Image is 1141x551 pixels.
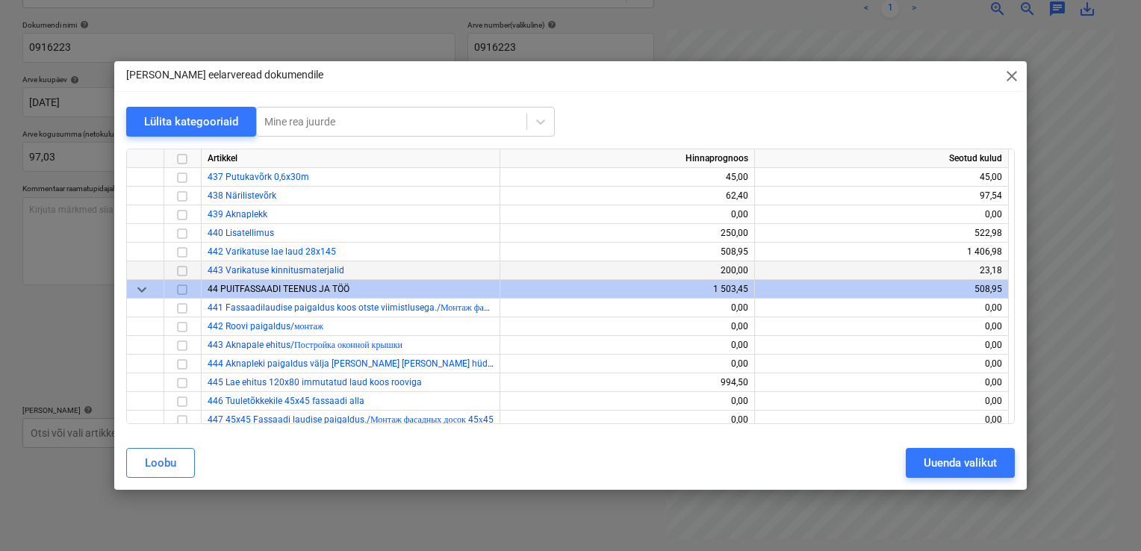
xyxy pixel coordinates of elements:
[761,299,1002,317] div: 0,00
[506,336,748,355] div: 0,00
[208,302,578,313] a: 441 Fassaadilaudise paigaldus koos otste viimistlusega./Монтаж фасадной доски с отделкой
[761,243,1002,261] div: 1 406,98
[506,224,748,243] div: 250,00
[506,280,748,299] div: 1 503,45
[761,280,1002,299] div: 508,95
[761,224,1002,243] div: 522,98
[126,67,323,83] p: [PERSON_NAME] eelarveread dokumendile
[924,453,997,473] div: Uuenda valikut
[202,149,500,168] div: Artikkel
[126,107,256,137] button: Lülita kategooriaid
[761,392,1002,411] div: 0,00
[506,205,748,224] div: 0,00
[506,392,748,411] div: 0,00
[506,243,748,261] div: 508,95
[133,281,151,299] span: keyboard_arrow_down
[208,246,336,257] a: 442 Varikatuse lae laud 28x145
[506,373,748,392] div: 994,50
[506,168,748,187] div: 45,00
[208,284,349,294] span: 44 PUITFASSAADI TEENUS JA TÖÖ
[208,358,997,369] span: 444 Aknapleki paigaldus välja poole koos hüdroisolatsiooniga. podokonnik+gidroizolation/Установка...
[761,168,1002,187] div: 45,00
[761,336,1002,355] div: 0,00
[1003,67,1021,85] span: close
[208,321,323,331] a: 442 Roovi paigaldus/монтаж
[506,299,748,317] div: 0,00
[208,172,309,182] a: 437 Putukavõrk 0,6x30m
[506,187,748,205] div: 62,40
[208,265,344,275] a: 443 Varikatuse kinnitusmaterjalid
[144,112,238,131] div: Lülita kategooriaid
[126,448,195,478] button: Loobu
[761,261,1002,280] div: 23,18
[761,355,1002,373] div: 0,00
[500,149,755,168] div: Hinnaprognoos
[208,340,402,350] a: 443 Aknapale ehitus/Постройка оконной крышки
[145,453,176,473] div: Loobu
[208,209,267,220] a: 439 Aknaplekk
[208,190,276,201] a: 438 Närilistevõrk
[761,317,1002,336] div: 0,00
[755,149,1009,168] div: Seotud kulud
[506,411,748,429] div: 0,00
[506,317,748,336] div: 0,00
[906,448,1015,478] button: Uuenda valikut
[208,377,422,387] a: 445 Lae ehitus 120x80 immutatud laud koos rooviga
[506,355,748,373] div: 0,00
[761,187,1002,205] div: 97,54
[208,396,364,406] a: 446 Tuuletõkkekile 45x45 fassaadi alla
[761,205,1002,224] div: 0,00
[761,411,1002,429] div: 0,00
[506,261,748,280] div: 200,00
[208,228,274,238] a: 440 Lisatellimus
[208,358,997,369] a: 444 Aknapleki paigaldus välja [PERSON_NAME] [PERSON_NAME] hüdroisolatsiooniga. podokonnik+gidroiz...
[761,373,1002,392] div: 0,00
[208,414,494,425] a: 447 45x45 Fassaadi laudise paigaldus./Монтаж фасадных досок 45х45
